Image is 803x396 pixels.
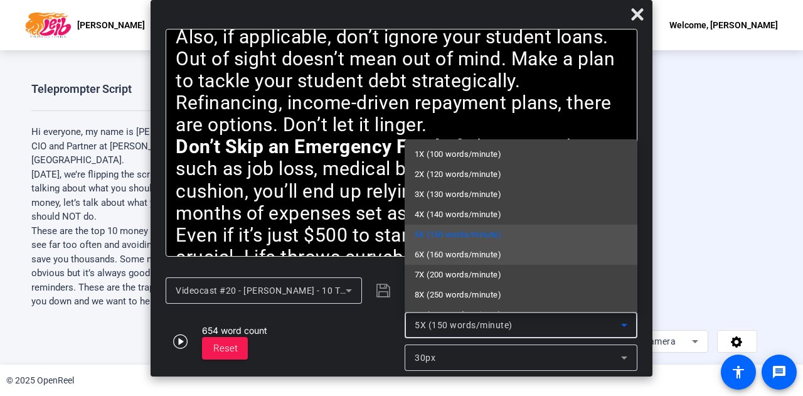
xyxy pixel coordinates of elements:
span: 2X (120 words/minute) [415,167,501,182]
span: 5X (150 words/minute) [415,227,501,242]
span: 6X (160 words/minute) [415,247,501,262]
span: 8X (250 words/minute) [415,287,501,302]
span: 1X (100 words/minute) [415,147,501,162]
span: 9X (300 words/minute) [415,308,501,323]
span: 4X (140 words/minute) [415,207,501,222]
span: 7X (200 words/minute) [415,267,501,282]
span: 3X (130 words/minute) [415,187,501,202]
